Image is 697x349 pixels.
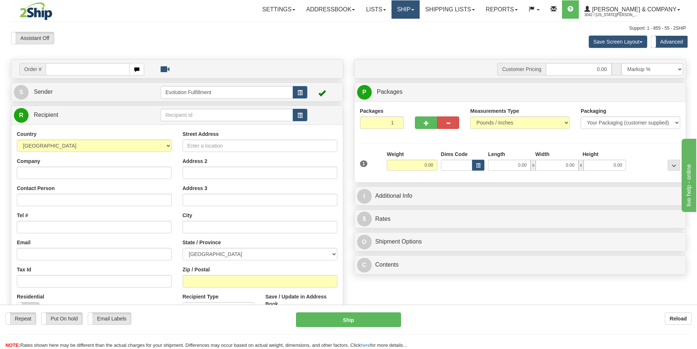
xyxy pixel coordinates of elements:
[357,212,683,227] a: $Rates
[19,63,46,75] span: Order #
[357,189,372,204] span: I
[651,36,687,48] label: Advanced
[5,4,68,13] div: live help - online
[296,312,401,327] button: Ship
[34,112,58,118] span: Recipient
[183,239,221,246] label: State / Province
[161,86,293,99] input: Sender Id
[14,108,29,123] span: R
[357,189,683,204] a: IAdditional Info
[17,239,30,246] label: Email
[301,0,361,19] a: Addressbook
[680,137,696,212] iframe: chat widget
[582,151,599,158] label: Height
[183,130,219,138] label: Street Address
[360,0,391,19] a: Lists
[357,258,372,272] span: C
[14,108,145,123] a: R Recipient
[17,185,55,192] label: Contact Person
[88,313,131,324] label: Email Labels
[14,85,161,100] a: S Sender
[17,293,44,300] label: Residential
[357,85,372,100] span: P
[581,107,606,115] label: Packaging
[5,342,20,348] span: NOTE:
[584,11,639,19] span: 3042 / [US_STATE][PERSON_NAME]
[34,89,53,95] span: Sender
[387,151,404,158] label: Weight
[183,293,219,300] label: Recipient Type
[360,107,384,115] label: Packages
[183,140,337,152] input: Enter a location
[357,85,683,100] a: P Packages
[488,151,505,158] label: Length
[377,89,402,95] span: Packages
[265,293,337,308] label: Save / Update in Address Book
[17,157,40,165] label: Company
[17,302,39,314] label: No
[578,160,584,171] span: x
[6,313,36,324] label: Repeat
[497,63,546,75] span: Customer Pricing
[360,160,368,167] span: 1
[665,312,692,325] button: Reload
[441,151,468,158] label: Dims Code
[183,212,192,219] label: City
[420,0,480,19] a: Shipping lists
[668,160,680,171] div: ...
[257,0,301,19] a: Settings
[11,25,686,31] div: Support: 1 - 855 - 55 - 2SHIP
[11,2,61,21] img: logo3042.jpg
[589,36,647,48] button: Save Screen Layout
[183,157,207,165] label: Address 2
[480,0,523,19] a: Reports
[14,85,29,100] span: S
[17,130,37,138] label: Country
[161,109,293,121] input: Recipient Id
[391,0,420,19] a: Ship
[357,212,372,226] span: $
[535,151,550,158] label: Width
[590,6,677,12] span: [PERSON_NAME] & Company
[357,257,683,272] a: CContents
[17,212,28,219] label: Tel #
[531,160,536,171] span: x
[361,342,370,348] a: here
[42,313,82,324] label: Put On hold
[579,0,686,19] a: [PERSON_NAME] & Company 3042 / [US_STATE][PERSON_NAME]
[11,32,54,44] label: Assistant Off
[183,185,207,192] label: Address 3
[357,234,683,249] a: OShipment Options
[183,266,210,273] label: Zip / Postal
[17,266,31,273] label: Tax Id
[357,235,372,249] span: O
[670,316,687,322] b: Reload
[470,107,519,115] label: Measurements Type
